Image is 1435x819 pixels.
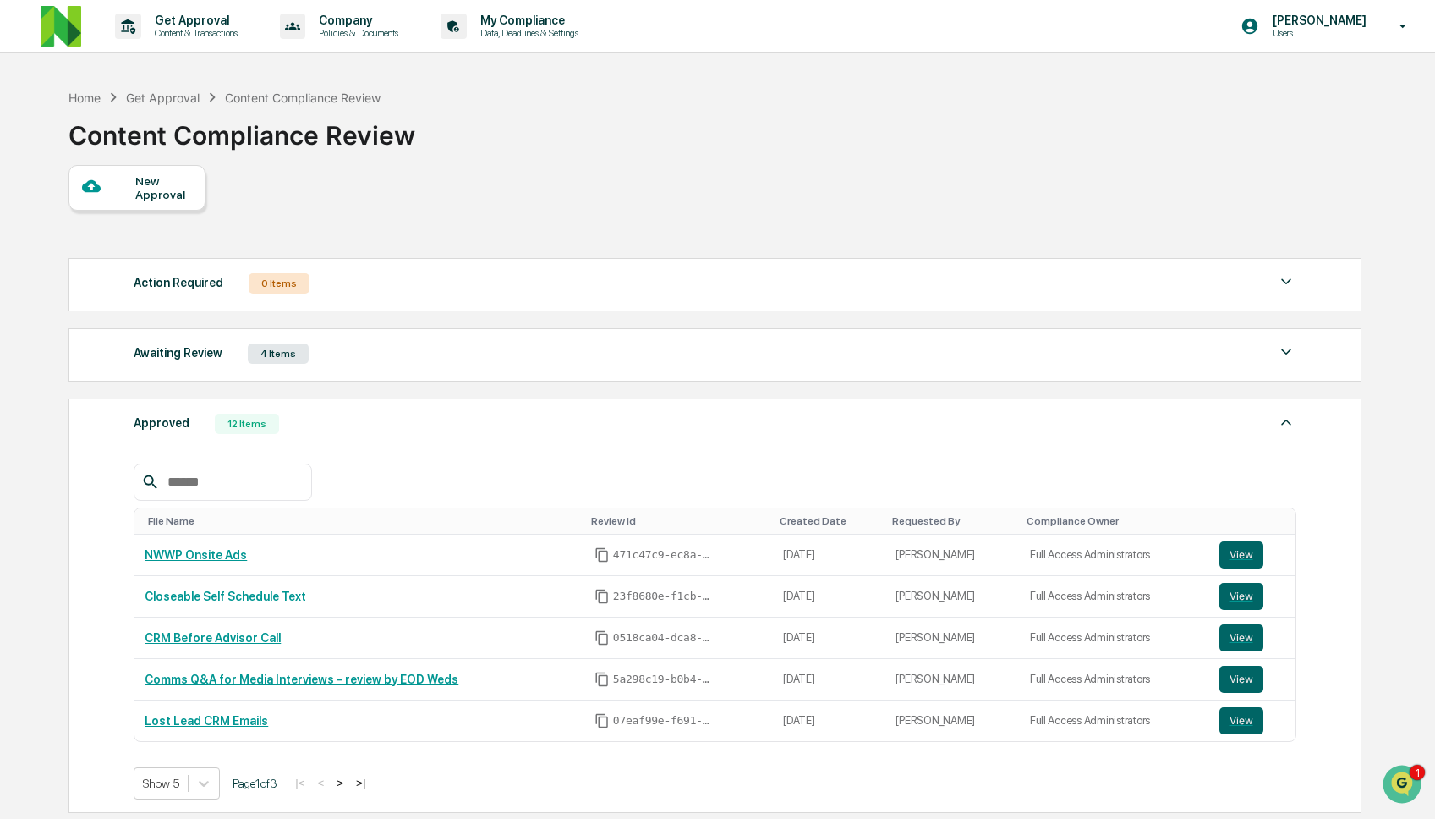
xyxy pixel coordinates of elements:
[145,631,281,645] a: CRM Before Advisor Call
[331,776,348,790] button: >
[1219,624,1263,651] button: View
[773,701,885,741] td: [DATE]
[591,515,766,527] div: Toggle SortBy
[1259,27,1375,39] p: Users
[594,630,610,646] span: Copy Id
[773,659,885,701] td: [DATE]
[773,576,885,618] td: [DATE]
[467,27,587,39] p: Data, Deadlines & Settings
[145,714,268,728] a: Lost Lead CRM Emails
[1219,541,1263,569] button: View
[123,302,136,316] div: 🗄️
[313,776,330,790] button: <
[140,230,146,244] span: •
[248,344,309,364] div: 4 Items
[249,273,309,294] div: 0 Items
[233,777,277,790] span: Page 1 of 3
[145,548,247,562] a: NWWP Onsite Ads
[68,91,101,105] div: Home
[613,673,715,686] span: 5a298c19-b0b4-4f14-a898-0c075d43b09e
[290,776,309,790] button: |<
[1381,763,1427,809] iframe: Open customer support
[613,714,715,728] span: 07eaf99e-f691-4635-bec0-b07538373424
[613,590,715,603] span: 23f8680e-f1cb-4323-9e93-6f16597ece8b
[17,188,113,201] div: Past conversations
[126,91,200,105] div: Get Approval
[773,535,885,576] td: [DATE]
[225,91,381,105] div: Content Compliance Review
[885,535,1019,576] td: [PERSON_NAME]
[1027,515,1202,527] div: Toggle SortBy
[119,373,205,387] a: Powered byPylon
[140,300,210,317] span: Attestations
[76,129,277,146] div: Start new chat
[141,14,246,27] p: Get Approval
[68,107,415,151] div: Content Compliance Review
[885,659,1019,701] td: [PERSON_NAME]
[1219,541,1285,569] a: View
[1276,272,1296,292] img: caret
[76,146,233,160] div: We're available if you need us!
[1020,535,1209,576] td: Full Access Administrators
[594,672,610,687] span: Copy Id
[134,342,222,364] div: Awaiting Review
[1020,618,1209,659] td: Full Access Administrators
[168,374,205,387] span: Pylon
[135,174,192,201] div: New Approval
[17,334,30,348] div: 🔎
[41,6,81,47] img: logo
[10,326,113,356] a: 🔎Data Lookup
[1276,412,1296,432] img: caret
[145,673,458,686] a: Comms Q&A for Media Interviews - review by EOD Weds
[34,231,47,245] img: 1746055101610-c473b297-6a78-478c-a979-82029cc54cd1
[36,129,66,160] img: 8933085812038_c878075ebb4cc5468115_72.jpg
[215,414,279,434] div: 12 Items
[1219,583,1285,610] a: View
[1223,515,1289,527] div: Toggle SortBy
[1259,14,1375,27] p: [PERSON_NAME]
[885,701,1019,741] td: [PERSON_NAME]
[134,412,189,434] div: Approved
[145,590,306,603] a: Closeable Self Schedule Text
[1020,659,1209,701] td: Full Access Administrators
[10,294,116,324] a: 🖐️Preclearance
[17,302,30,316] div: 🖐️
[1219,666,1285,693] a: View
[305,27,407,39] p: Policies & Documents
[885,576,1019,618] td: [PERSON_NAME]
[17,214,44,241] img: Jack Rasmussen
[1020,701,1209,741] td: Full Access Administrators
[1219,624,1285,651] a: View
[594,713,610,728] span: Copy Id
[141,27,246,39] p: Content & Transactions
[34,333,107,349] span: Data Lookup
[594,589,610,604] span: Copy Id
[34,300,109,317] span: Preclearance
[1219,583,1263,610] button: View
[116,294,216,324] a: 🗄️Attestations
[52,230,137,244] span: [PERSON_NAME]
[613,548,715,562] span: 471c47c9-ec8a-47f7-8d07-e4c1a0ceb988
[17,36,308,63] p: How can we help?
[892,515,1012,527] div: Toggle SortBy
[351,776,370,790] button: >|
[1020,576,1209,618] td: Full Access Administrators
[885,618,1019,659] td: [PERSON_NAME]
[1219,707,1285,734] a: View
[613,631,715,645] span: 0518ca04-dca8-4ae0-a767-ef58864fa02b
[1276,342,1296,362] img: caret
[150,230,184,244] span: [DATE]
[288,135,308,155] button: Start new chat
[148,515,578,527] div: Toggle SortBy
[262,184,308,205] button: See all
[1219,707,1263,734] button: View
[773,618,885,659] td: [DATE]
[467,14,587,27] p: My Compliance
[1219,666,1263,693] button: View
[305,14,407,27] p: Company
[134,272,223,294] div: Action Required
[594,547,610,563] span: Copy Id
[780,515,879,527] div: Toggle SortBy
